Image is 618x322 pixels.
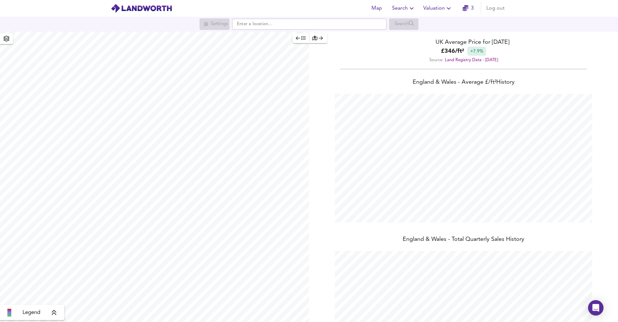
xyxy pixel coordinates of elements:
[486,4,505,13] span: Log out
[309,56,618,64] div: Source:
[445,58,498,62] a: Land Registry Data - [DATE]
[421,2,455,15] button: Valuation
[389,2,418,15] button: Search
[309,38,618,47] div: UK Average Price for [DATE]
[441,47,464,56] b: £ 346 / ft²
[232,19,387,30] input: Enter a location...
[467,47,486,56] div: +7.9%
[588,300,604,316] div: Open Intercom Messenger
[369,4,384,13] span: Map
[423,4,453,13] span: Valuation
[23,309,40,317] span: Legend
[458,2,478,15] button: 3
[309,78,618,87] div: England & Wales - Average £/ ft² History
[484,2,507,15] button: Log out
[309,235,618,244] div: England & Wales - Total Quarterly Sales History
[366,2,387,15] button: Map
[111,4,172,13] img: logo
[389,18,418,30] div: Search for a location first or explore the map
[200,18,229,30] div: Search for a location first or explore the map
[392,4,416,13] span: Search
[463,4,474,13] a: 3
